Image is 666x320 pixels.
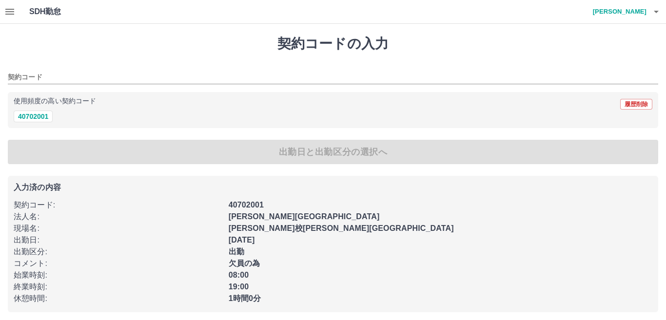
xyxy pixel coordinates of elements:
p: 入力済の内容 [14,184,652,191]
p: 現場名 : [14,223,223,234]
b: 1時間0分 [229,294,261,302]
b: [PERSON_NAME]校[PERSON_NAME][GEOGRAPHIC_DATA] [229,224,454,232]
p: 終業時刻 : [14,281,223,293]
b: [DATE] [229,236,255,244]
button: 40702001 [14,111,53,122]
h1: 契約コードの入力 [8,36,658,52]
p: 出勤区分 : [14,246,223,258]
p: 契約コード : [14,199,223,211]
b: 40702001 [229,201,264,209]
b: 19:00 [229,282,249,291]
p: 始業時刻 : [14,269,223,281]
b: [PERSON_NAME][GEOGRAPHIC_DATA] [229,212,380,221]
p: 法人名 : [14,211,223,223]
p: 出勤日 : [14,234,223,246]
p: コメント : [14,258,223,269]
p: 使用頻度の高い契約コード [14,98,96,105]
b: 出勤 [229,247,244,256]
b: 08:00 [229,271,249,279]
b: 欠員の為 [229,259,260,267]
button: 履歴削除 [620,99,652,110]
p: 休憩時間 : [14,293,223,304]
